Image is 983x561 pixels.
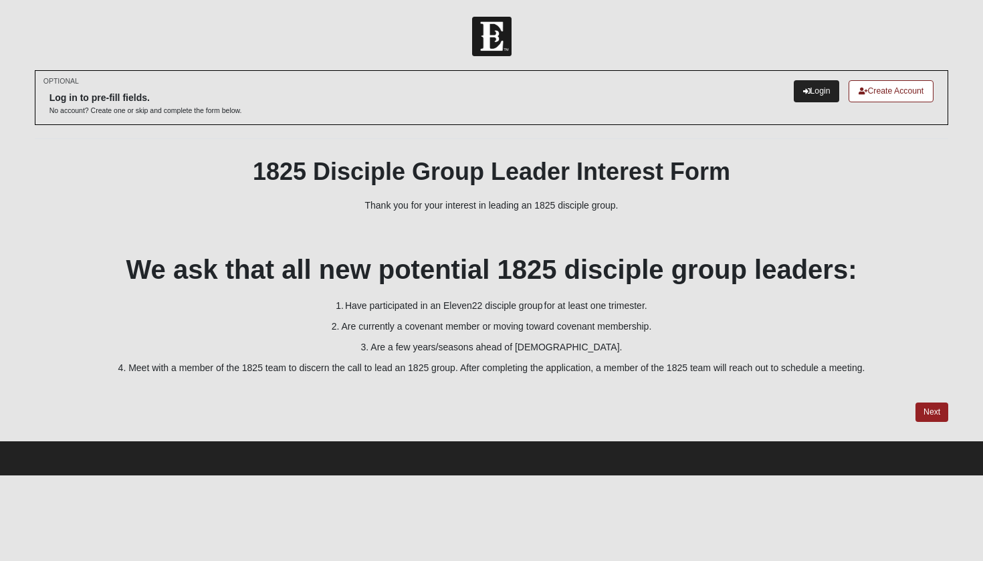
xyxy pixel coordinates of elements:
[35,157,949,186] h1: 1825 Disciple Group Leader Interest Form
[35,299,949,313] p: 1. Have participated in an Eleven22 disciple group for at least one trimester.
[35,361,949,375] p: 4. Meet with a member of the 1825 team to discern the call to lead an 1825 group. After completin...
[849,80,934,102] a: Create Account
[472,17,512,56] img: Church of Eleven22 Logo
[43,76,79,86] small: OPTIONAL
[49,92,242,104] h6: Log in to pre-fill fields.
[35,340,949,354] p: 3. Are a few years/seasons ahead of [DEMOGRAPHIC_DATA].
[915,403,948,422] a: Next
[35,199,949,213] p: Thank you for your interest in leading an 1825 disciple group.
[35,253,949,286] h2: We ask that all new potential 1825 disciple group leaders:
[794,80,840,102] a: Login
[49,106,242,116] p: No account? Create one or skip and complete the form below.
[35,320,949,334] p: 2. Are currently a covenant member or moving toward covenant membership.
